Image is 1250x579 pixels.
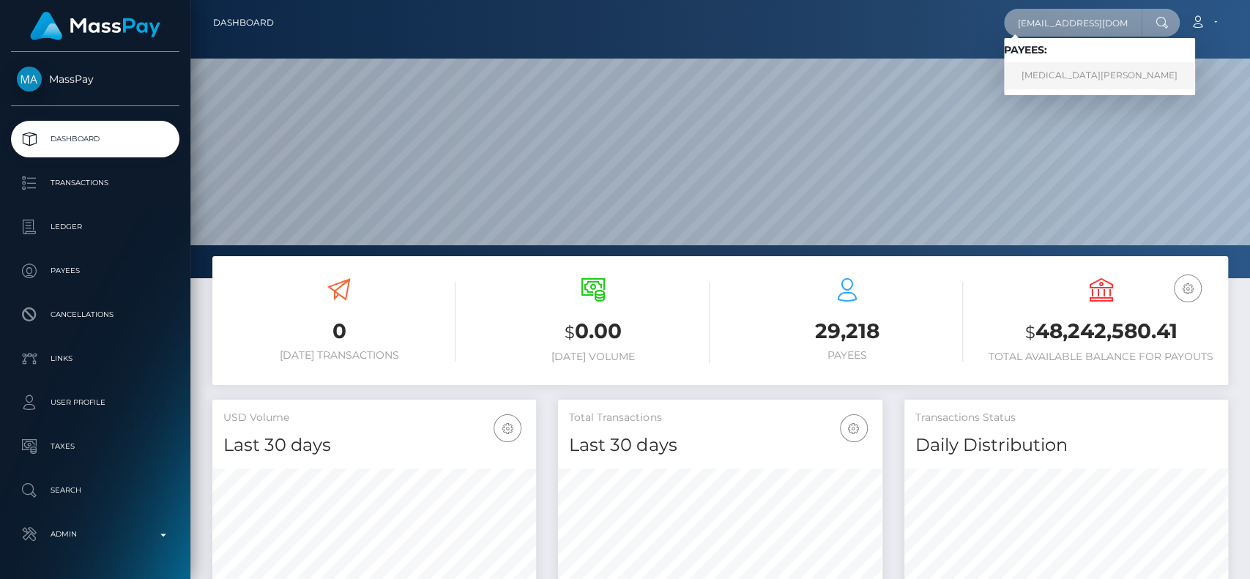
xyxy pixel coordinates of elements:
[17,260,174,282] p: Payees
[17,348,174,370] p: Links
[11,253,179,289] a: Payees
[17,216,174,238] p: Ledger
[11,165,179,201] a: Transactions
[223,317,455,345] h3: 0
[11,72,179,86] span: MassPay
[17,436,174,457] p: Taxes
[11,340,179,377] a: Links
[223,433,525,458] h4: Last 30 days
[223,349,455,362] h6: [DATE] Transactions
[11,121,179,157] a: Dashboard
[1004,44,1195,56] h6: Payees:
[11,209,179,245] a: Ledger
[17,523,174,545] p: Admin
[17,128,174,150] p: Dashboard
[17,304,174,326] p: Cancellations
[213,7,274,38] a: Dashboard
[223,411,525,425] h5: USD Volume
[985,351,1217,363] h6: Total Available Balance for Payouts
[477,351,710,363] h6: [DATE] Volume
[11,516,179,553] a: Admin
[732,349,964,362] h6: Payees
[569,411,871,425] h5: Total Transactions
[11,472,179,509] a: Search
[565,322,575,343] small: $
[17,479,174,501] p: Search
[569,433,871,458] h4: Last 30 days
[11,296,179,333] a: Cancellations
[477,317,710,347] h3: 0.00
[915,411,1217,425] h5: Transactions Status
[30,12,160,40] img: MassPay Logo
[17,172,174,194] p: Transactions
[1004,62,1195,89] a: [MEDICAL_DATA][PERSON_NAME]
[11,428,179,465] a: Taxes
[11,384,179,421] a: User Profile
[17,67,42,91] img: MassPay
[985,317,1217,347] h3: 48,242,580.41
[1004,9,1142,37] input: Search...
[915,433,1217,458] h4: Daily Distribution
[17,392,174,414] p: User Profile
[732,317,964,345] h3: 29,218
[1025,322,1035,343] small: $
